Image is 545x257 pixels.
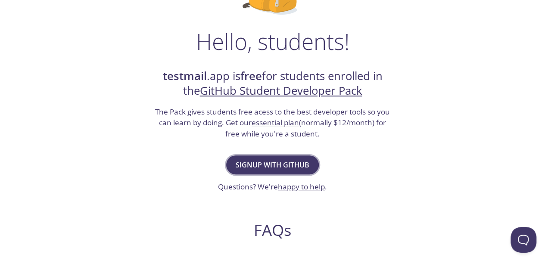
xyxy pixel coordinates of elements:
button: Signup with GitHub [226,155,319,174]
h2: .app is for students enrolled in the [154,69,391,99]
a: GitHub Student Developer Pack [200,83,362,98]
h2: FAQs [107,220,438,240]
h1: Hello, students! [196,28,349,54]
span: Signup with GitHub [236,159,309,171]
h3: The Pack gives students free acess to the best developer tools so you can learn by doing. Get our... [154,106,391,139]
a: happy to help [278,182,325,192]
iframe: Help Scout Beacon - Open [511,227,536,253]
h3: Questions? We're . [218,181,327,192]
a: essential plan [252,118,299,127]
strong: testmail [163,68,207,84]
strong: free [240,68,262,84]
